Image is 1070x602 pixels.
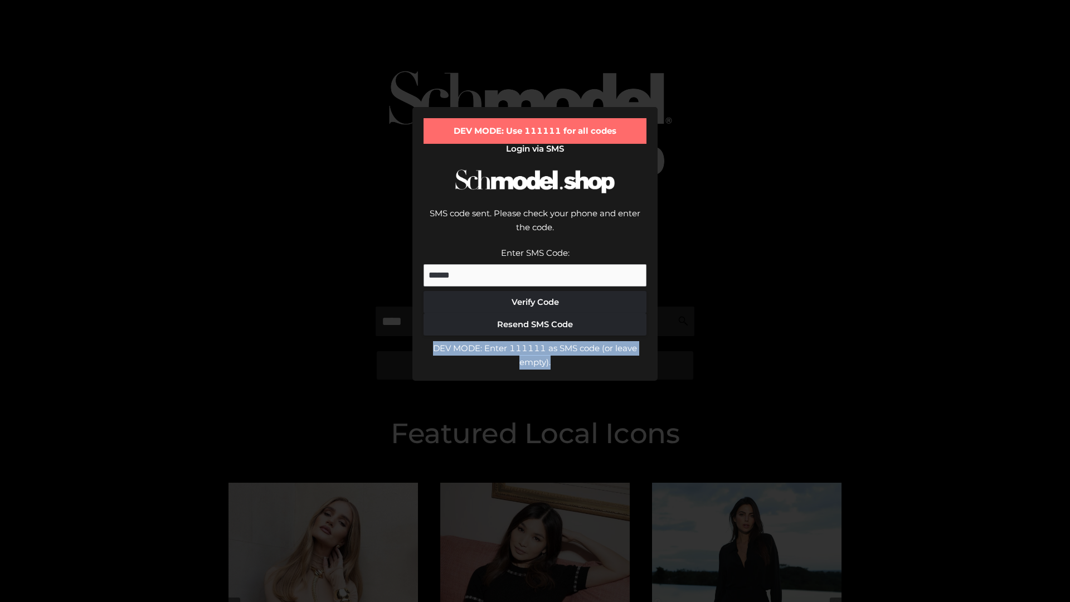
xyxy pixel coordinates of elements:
div: DEV MODE: Enter 111111 as SMS code (or leave empty). [424,341,646,370]
button: Resend SMS Code [424,313,646,336]
label: Enter SMS Code: [501,247,570,258]
img: Schmodel Logo [451,159,619,203]
h2: Login via SMS [424,144,646,154]
button: Verify Code [424,291,646,313]
div: SMS code sent. Please check your phone and enter the code. [424,206,646,246]
div: DEV MODE: Use 111111 for all codes [424,118,646,144]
